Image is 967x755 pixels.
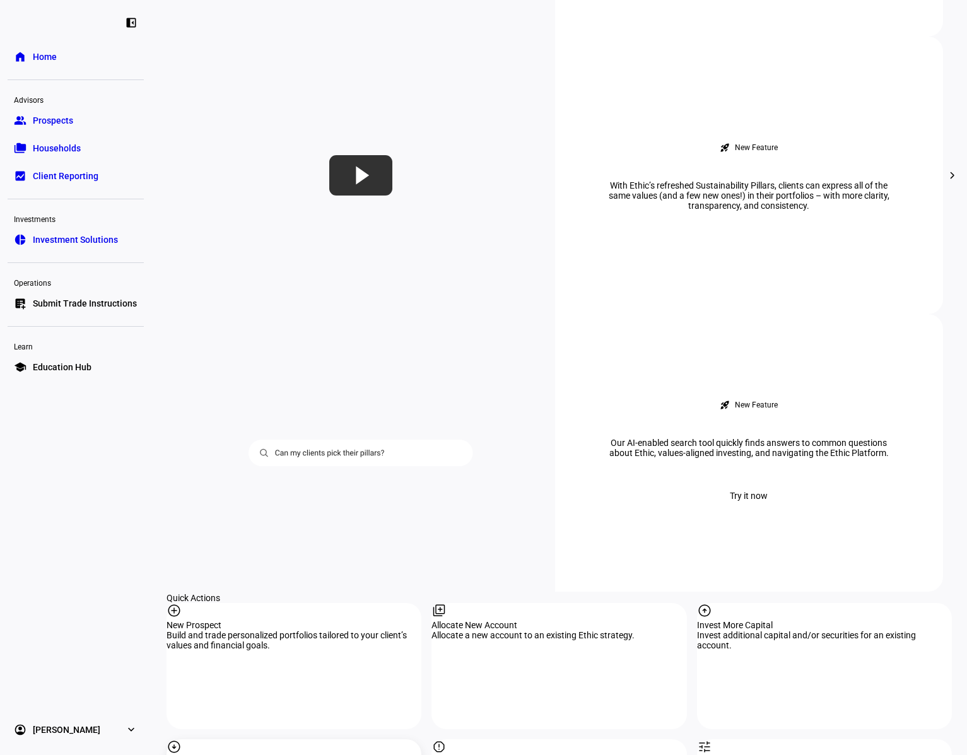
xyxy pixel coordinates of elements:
div: With Ethic’s refreshed Sustainability Pillars, clients can express all of the same values (and a ... [591,180,906,211]
div: New Feature [735,143,778,153]
div: Learn [8,337,144,354]
span: Investment Solutions [33,233,118,246]
mat-icon: arrow_circle_down [167,739,182,754]
mat-icon: add_circle [167,603,182,618]
eth-mat-symbol: account_circle [14,723,26,736]
div: New Feature [735,400,778,410]
a: homeHome [8,44,144,69]
a: folder_copyHouseholds [8,136,144,161]
mat-icon: rocket_launch [720,400,730,410]
eth-mat-symbol: folder_copy [14,142,26,155]
div: Advisors [8,90,144,108]
mat-icon: chevron_right [945,168,960,183]
div: Invest additional capital and/or securities for an existing account. [697,630,952,650]
eth-mat-symbol: pie_chart [14,233,26,246]
eth-mat-symbol: bid_landscape [14,170,26,182]
div: Investments [8,209,144,227]
div: New Prospect [167,620,421,630]
div: Our AI-enabled search tool quickly finds answers to common questions about Ethic, values-aligned ... [591,438,906,458]
span: Submit Trade Instructions [33,297,137,310]
a: bid_landscapeClient Reporting [8,163,144,189]
a: pie_chartInvestment Solutions [8,227,144,252]
button: Try it now [715,483,783,508]
div: Allocate a new account to an existing Ethic strategy. [431,630,686,640]
mat-icon: tune [697,739,712,754]
span: Education Hub [33,361,91,373]
eth-mat-symbol: expand_more [125,723,138,736]
div: Build and trade personalized portfolios tailored to your client’s values and financial goals. [167,630,421,650]
a: groupProspects [8,108,144,133]
eth-mat-symbol: school [14,361,26,373]
div: Invest More Capital [697,620,952,630]
div: Quick Actions [167,593,952,603]
mat-icon: arrow_circle_up [697,603,712,618]
span: Try it now [730,483,768,508]
mat-icon: library_add [431,603,447,618]
span: [PERSON_NAME] [33,723,100,736]
span: Prospects [33,114,73,127]
eth-mat-symbol: group [14,114,26,127]
mat-icon: report [431,739,447,754]
span: Households [33,142,81,155]
mat-icon: rocket_launch [720,143,730,153]
eth-mat-symbol: list_alt_add [14,297,26,310]
span: Client Reporting [33,170,98,182]
eth-mat-symbol: home [14,50,26,63]
div: Operations [8,273,144,291]
span: Home [33,50,57,63]
div: Allocate New Account [431,620,686,630]
eth-mat-symbol: left_panel_close [125,16,138,29]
